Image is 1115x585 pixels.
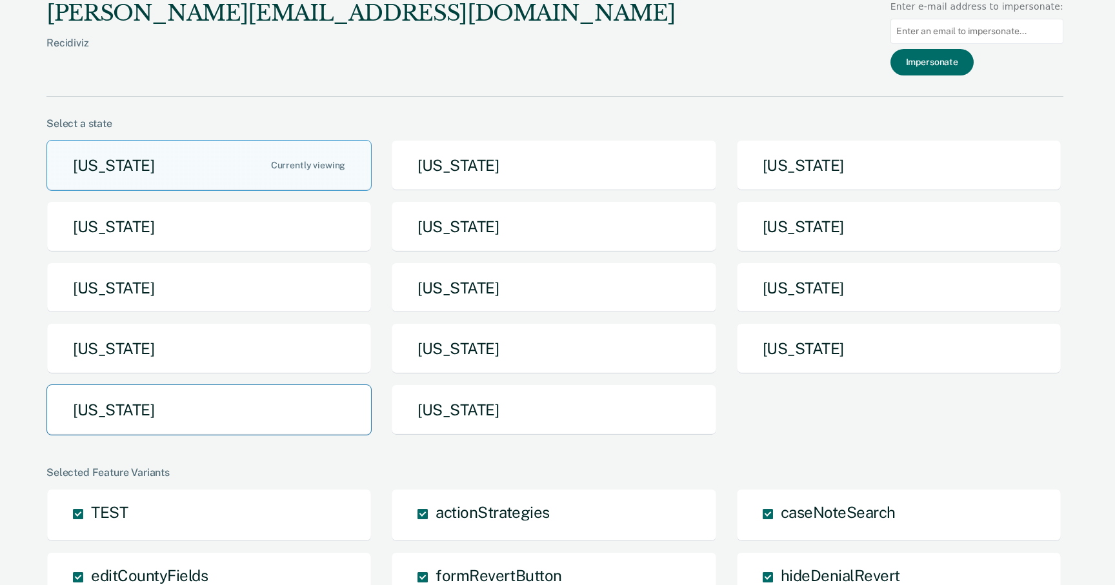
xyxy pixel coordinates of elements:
[91,503,128,521] span: TEST
[46,466,1063,479] div: Selected Feature Variants
[391,323,716,374] button: [US_STATE]
[781,503,896,521] span: caseNoteSearch
[46,323,372,374] button: [US_STATE]
[781,566,900,584] span: hideDenialRevert
[890,19,1063,44] input: Enter an email to impersonate...
[91,566,208,584] span: editCountyFields
[46,117,1063,130] div: Select a state
[46,37,675,70] div: Recidiviz
[391,263,716,313] button: [US_STATE]
[391,140,716,191] button: [US_STATE]
[736,263,1061,313] button: [US_STATE]
[890,49,974,75] button: Impersonate
[391,201,716,252] button: [US_STATE]
[46,201,372,252] button: [US_STATE]
[46,263,372,313] button: [US_STATE]
[436,503,549,521] span: actionStrategies
[46,384,372,435] button: [US_STATE]
[736,140,1061,191] button: [US_STATE]
[436,566,561,584] span: formRevertButton
[736,201,1061,252] button: [US_STATE]
[46,140,372,191] button: [US_STATE]
[391,384,716,435] button: [US_STATE]
[736,323,1061,374] button: [US_STATE]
